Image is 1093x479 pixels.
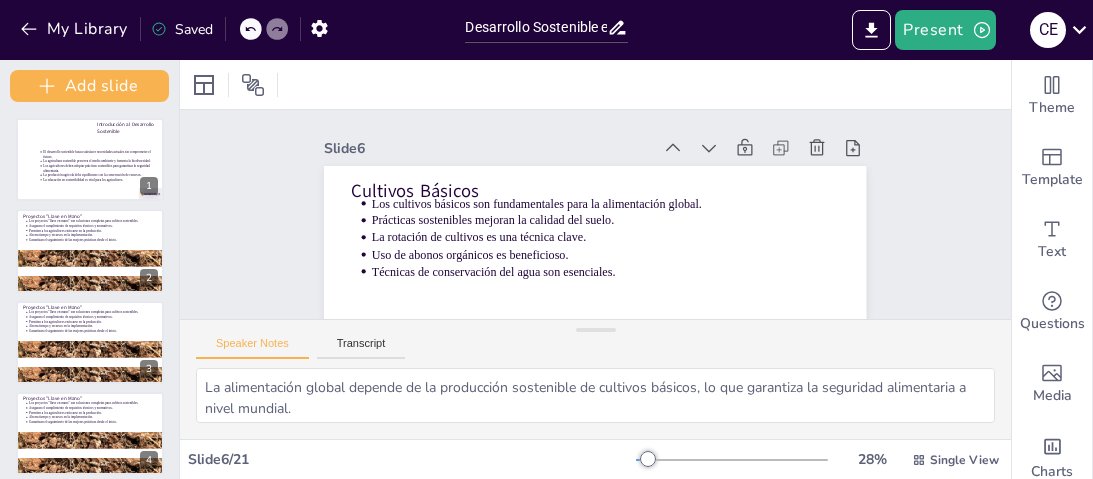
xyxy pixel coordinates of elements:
[930,452,999,468] span: Single View
[29,420,157,425] p: Garantizan el seguimiento de las mejores prácticas desde el inicio.
[140,360,158,378] div: 3
[317,337,406,359] button: Transcript
[372,195,839,212] p: Los cultivos básicos son fundamentales para la alimentación global.
[372,263,839,280] p: Técnicas de conservación del agua son esenciales.
[29,319,157,324] p: Permiten a los agricultores enfocarse en la producción.
[848,450,896,469] div: 28 %
[43,173,157,178] p: La producción agrícola debe equilibrarse con la conservación de recursos.
[29,411,157,416] p: Permiten a los agricultores enfocarse en la producción.
[29,310,157,315] p: Los proyectos "llave en mano" son soluciones completas para cultivos sostenibles.
[1012,276,1092,348] div: Get real-time input from your audience
[29,324,157,329] p: Ahorra tiempo y recursos en la implementación.
[1012,348,1092,420] div: Add images, graphics, shapes or video
[352,179,840,204] p: Cultivos Básicos
[852,10,891,50] button: Export to PowerPoint
[1012,60,1092,132] div: Change the overall theme
[1030,12,1066,48] div: C E
[23,213,156,220] p: Proyectos "Llave en Mano"
[1020,313,1085,335] span: Questions
[372,229,839,246] p: La rotación de cultivos es una técnica clave.
[1012,132,1092,204] div: Add ready made slides
[196,337,309,359] button: Speaker Notes
[29,401,157,406] p: Los proyectos "llave en mano" son soluciones completas para cultivos sostenibles.
[29,224,157,229] p: Aseguran el cumplimiento de requisitos técnicos y normativos.
[196,368,995,423] textarea: La alimentación global depende de la producción sostenible de cultivos básicos, lo que garantiza ...
[29,233,157,238] p: Ahorra tiempo y recursos en la implementación.
[29,415,157,420] p: Ahorra tiempo y recursos en la implementación.
[43,159,157,164] p: La agricultura sostenible preserva el medio ambiente y fomenta la biodiversidad.
[29,406,157,411] p: Aseguran el cumplimiento de requisitos técnicos y normativos.
[29,315,157,320] p: Aseguran el cumplimiento de requisitos técnicos y normativos.
[15,13,136,45] button: My Library
[1029,97,1075,119] span: Theme
[324,139,650,158] div: Slide 6
[140,269,158,287] div: 2
[465,13,606,42] input: Insert title
[43,177,157,182] p: La educación en sostenibilidad es vital para los agricultores.
[188,450,636,469] div: Slide 6 / 21
[43,163,157,172] p: Los agricultores deben adoptar prácticas sostenibles para garantizar la seguridad alimentaria.
[140,451,158,469] div: 4
[1022,169,1083,191] span: Template
[97,121,156,135] p: Introducción al Desarrollo Sostenible
[29,329,157,334] p: Garantizan el seguimiento de las mejores prácticas desde el inicio.
[1012,204,1092,276] div: Add text boxes
[16,301,164,384] div: https://cdn.sendsteps.com/images/logo/sendsteps_logo_white.pnghttps://cdn.sendsteps.com/images/lo...
[23,304,156,311] p: Proyectos "Llave en Mano"
[10,70,169,102] button: Add slide
[1030,10,1066,50] button: C E
[1038,241,1066,263] span: Text
[29,228,157,233] p: Permiten a los agricultores enfocarse en la producción.
[151,20,213,39] div: Saved
[372,212,839,229] p: Prácticas sostenibles mejoran la calidad del suelo.
[43,149,157,158] p: El desarrollo sostenible busca satisfacer necesidades actuales sin comprometer el futuro.
[1033,385,1072,407] span: Media
[241,73,265,97] span: Position
[16,392,164,475] div: https://cdn.sendsteps.com/images/logo/sendsteps_logo_white.pnghttps://cdn.sendsteps.com/images/lo...
[23,395,156,402] p: Proyectos "Llave en Mano"
[372,246,839,263] p: Uso de abonos orgánicos es beneficioso.
[895,10,995,50] button: Present
[16,118,164,201] div: https://cdn.sendsteps.com/images/logo/sendsteps_logo_white.pnghttps://cdn.sendsteps.com/images/lo...
[29,219,157,224] p: Los proyectos "llave en mano" son soluciones completas para cultivos sostenibles.
[29,237,157,242] p: Garantizan el seguimiento de las mejores prácticas desde el inicio.
[140,177,158,195] div: 1
[16,209,164,292] div: https://cdn.sendsteps.com/images/logo/sendsteps_logo_white.pnghttps://cdn.sendsteps.com/images/lo...
[188,69,220,101] div: Layout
